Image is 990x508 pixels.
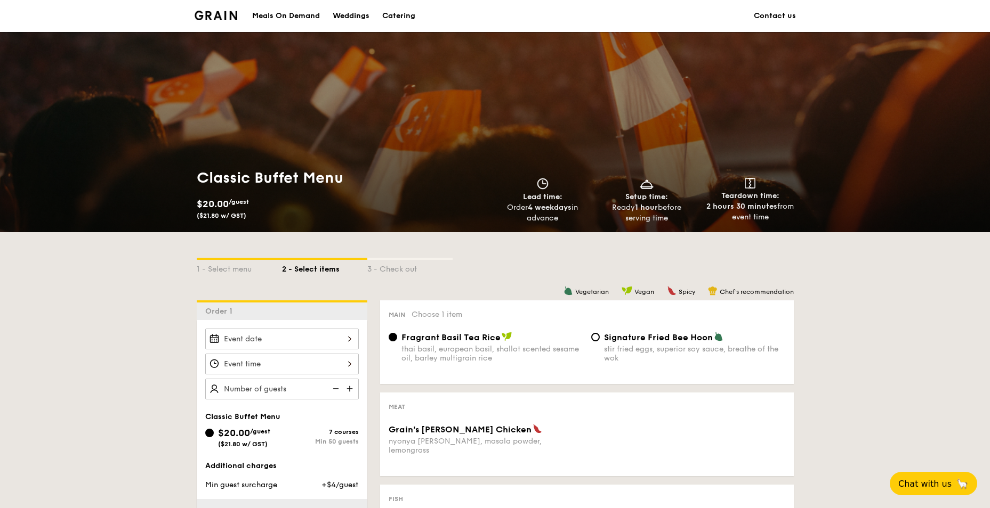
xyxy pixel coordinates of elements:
[625,192,668,201] span: Setup time:
[495,202,591,224] div: Order in advance
[389,424,532,435] span: Grain's [PERSON_NAME] Chicken
[535,178,551,190] img: icon-clock.2db775ea.svg
[599,202,694,224] div: Ready before serving time
[639,178,655,190] img: icon-dish.430c3a2e.svg
[197,260,282,275] div: 1 - Select menu
[197,198,229,210] span: $20.00
[205,480,277,489] span: Min guest surcharge
[635,203,658,212] strong: 1 hour
[197,212,246,219] span: ($21.80 w/ GST)
[389,333,397,341] input: Fragrant Basil Tea Ricethai basil, european basil, shallot scented sesame oil, barley multigrain ...
[205,354,359,374] input: Event time
[205,412,280,421] span: Classic Buffet Menu
[745,178,755,189] img: icon-teardown.65201eee.svg
[956,478,969,490] span: 🦙
[634,288,654,296] span: Vegan
[321,480,358,489] span: +$4/guest
[205,429,214,437] input: $20.00/guest($21.80 w/ GST)7 coursesMin 50 guests
[890,472,977,495] button: Chat with us🦙
[523,192,562,201] span: Lead time:
[412,310,462,319] span: Choose 1 item
[250,428,270,435] span: /guest
[708,286,718,296] img: icon-chef-hat.a58ddaea.svg
[401,345,583,363] div: thai basil, european basil, shallot scented sesame oil, barley multigrain rice
[205,329,359,349] input: Event date
[195,11,238,20] a: Logotype
[898,479,952,489] span: Chat with us
[528,203,572,212] strong: 4 weekdays
[667,286,677,296] img: icon-spicy.37a8142b.svg
[502,332,512,341] img: icon-vegan.f8ff3823.svg
[389,437,583,455] div: nyonya [PERSON_NAME], masala powder, lemongrass
[604,332,713,342] span: Signature Fried Bee Hoon
[282,428,359,436] div: 7 courses
[218,440,268,448] span: ($21.80 w/ GST)
[205,461,359,471] div: Additional charges
[622,286,632,296] img: icon-vegan.f8ff3823.svg
[703,201,798,223] div: from event time
[714,332,723,341] img: icon-vegetarian.fe4039eb.svg
[575,288,609,296] span: Vegetarian
[282,260,367,275] div: 2 - Select items
[401,332,501,342] span: Fragrant Basil Tea Rice
[679,288,695,296] span: Spicy
[389,403,405,411] span: Meat
[343,379,359,399] img: icon-add.58712e84.svg
[327,379,343,399] img: icon-reduce.1d2dbef1.svg
[197,168,491,187] h1: Classic Buffet Menu
[533,424,542,433] img: icon-spicy.37a8142b.svg
[591,333,600,341] input: Signature Fried Bee Hoonstir fried eggs, superior soy sauce, breathe of the wok
[604,345,785,363] div: stir fried eggs, superior soy sauce, breathe of the wok
[721,191,779,200] span: Teardown time:
[389,495,403,503] span: Fish
[720,288,794,296] span: Chef's recommendation
[706,202,777,211] strong: 2 hours 30 minutes
[205,379,359,399] input: Number of guests
[205,307,237,316] span: Order 1
[218,427,250,439] span: $20.00
[389,311,405,318] span: Main
[367,260,453,275] div: 3 - Check out
[195,11,238,20] img: Grain
[564,286,573,296] img: icon-vegetarian.fe4039eb.svg
[229,198,249,206] span: /guest
[282,438,359,445] div: Min 50 guests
